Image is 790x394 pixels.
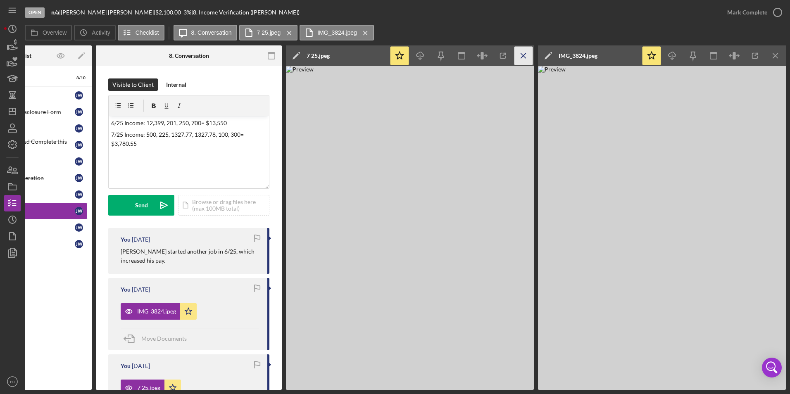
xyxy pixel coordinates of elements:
[137,308,176,315] div: IMG_3824.jpeg
[300,25,374,40] button: IMG_3824.jpeg
[121,286,131,293] div: You
[92,29,110,36] label: Activity
[166,78,186,91] div: Internal
[111,130,267,149] p: 7/25 Income: 500, 225, 1327.77, 1327.78, 100, 300= $3,780.55
[121,247,259,266] p: [PERSON_NAME] started another job in 6/25, which increased his pay.
[559,52,597,59] div: IMG_3824.jpeg
[112,78,154,91] div: Visible to Client
[51,9,59,16] b: n/a
[191,9,300,16] div: | 8. Income Verification ([PERSON_NAME])
[239,25,298,40] button: 7 25.jpeg
[162,78,190,91] button: Internal
[183,9,191,16] div: 3 %
[121,303,197,320] button: IMG_3824.jpeg
[75,157,83,166] div: J W
[61,9,155,16] div: [PERSON_NAME] [PERSON_NAME] |
[137,385,160,391] div: 7 25.jpeg
[51,9,61,16] div: |
[25,7,45,18] div: Open
[317,29,357,36] label: IMG_3824.jpeg
[71,76,86,81] div: 8 / 10
[307,52,330,59] div: 7 25.jpeg
[538,66,786,390] img: Preview
[174,25,237,40] button: 8. Conversation
[108,195,174,216] button: Send
[132,363,150,369] time: 2025-08-12 17:10
[135,195,148,216] div: Send
[136,29,159,36] label: Checklist
[141,335,187,342] span: Move Documents
[191,29,232,36] label: 8. Conversation
[762,358,782,377] div: Open Intercom Messenger
[169,52,209,59] div: 8. Conversation
[118,25,164,40] button: Checklist
[75,223,83,232] div: J W
[132,286,150,293] time: 2025-08-12 17:11
[719,4,786,21] button: Mark Complete
[108,78,158,91] button: Visible to Client
[155,9,183,16] div: $2,100.00
[286,66,534,390] img: Preview
[727,4,767,21] div: Mark Complete
[132,236,150,243] time: 2025-08-12 17:25
[43,29,67,36] label: Overview
[75,190,83,199] div: J W
[121,363,131,369] div: You
[25,25,72,40] button: Overview
[257,29,281,36] label: 7 25.jpeg
[74,25,115,40] button: Activity
[75,174,83,182] div: J W
[75,91,83,100] div: J W
[75,240,83,248] div: J W
[10,380,15,384] text: HJ
[75,141,83,149] div: J W
[75,108,83,116] div: J W
[111,119,267,128] p: 6/25 Income: 12,399, 201, 250, 700= $13,550
[121,236,131,243] div: You
[75,207,83,215] div: J W
[75,124,83,133] div: J W
[4,373,21,390] button: HJ
[121,328,195,349] button: Move Documents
